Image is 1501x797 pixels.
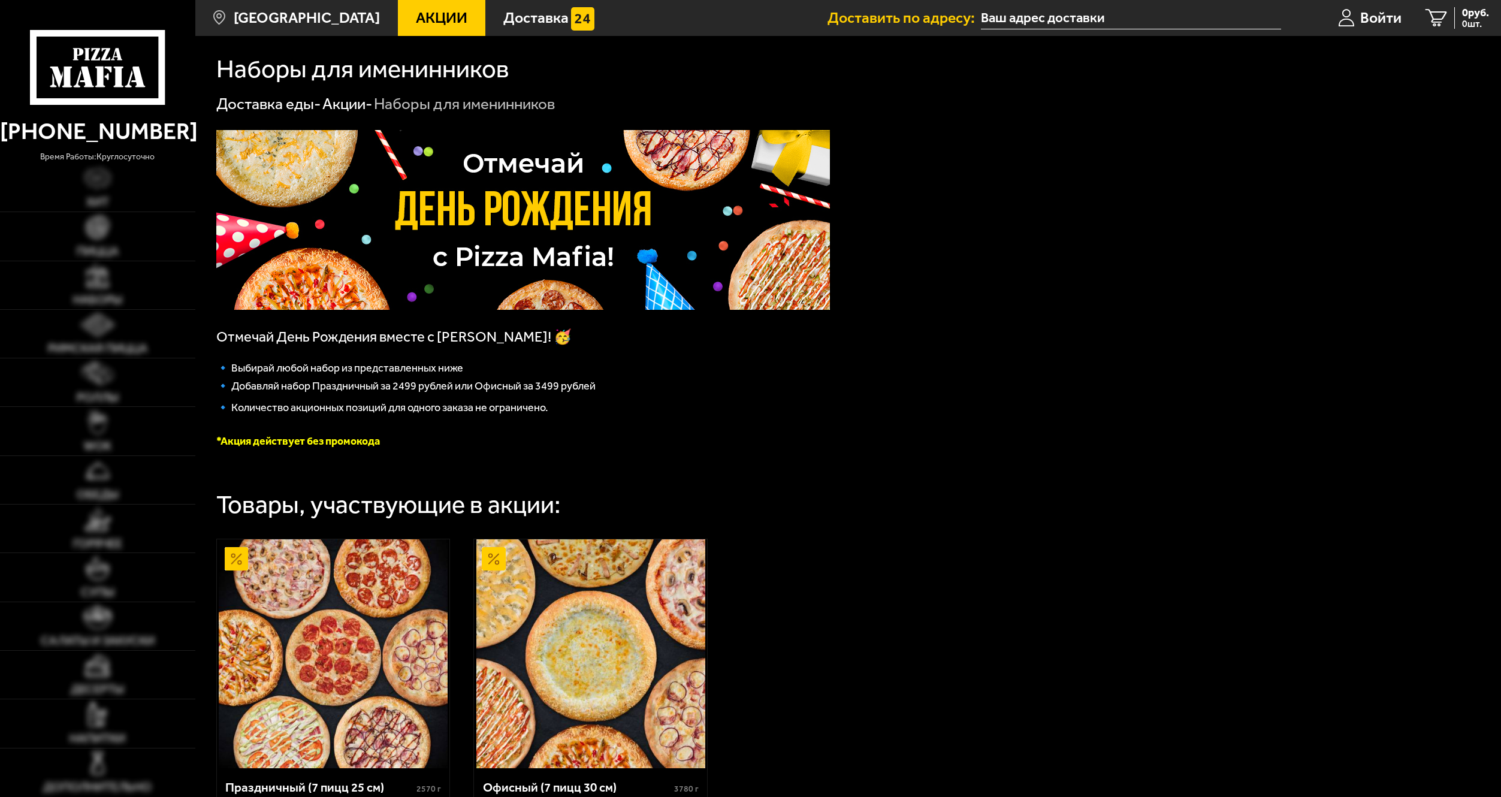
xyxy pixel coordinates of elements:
[483,780,671,795] div: Офисный (7 пицц 30 см)
[77,246,119,258] span: Пицца
[322,95,372,113] a: Акции-
[216,57,509,82] h1: Наборы для именинников
[225,547,248,570] img: Акционный
[219,539,448,768] img: Праздничный (7 пицц 25 см)
[216,401,548,414] span: 🔹 Количество акционных позиций для одного заказа не ограничено.
[981,7,1281,29] input: Ваш адрес доставки
[86,197,109,209] span: Хит
[674,784,699,794] span: 3780 г
[217,539,449,768] a: АкционныйПраздничный (7 пицц 25 см)
[225,780,413,795] div: Праздничный (7 пицц 25 см)
[71,684,124,696] span: Десерты
[503,10,569,25] span: Доставка
[827,10,981,25] span: Доставить по адресу:
[73,294,122,306] span: Наборы
[1360,10,1402,25] span: Войти
[216,379,596,393] span: 🔹 Добавляй набор Праздничный за 2499 рублей или Офисный за 3499 рублей
[416,10,467,25] span: Акции
[48,343,147,355] span: Римская пицца
[41,635,155,647] span: Салаты и закуски
[216,95,321,113] a: Доставка еды-
[216,361,463,375] span: 🔹 Выбирай любой набор из представленных ниже
[474,539,706,768] a: АкционныйОфисный (7 пицц 30 см)
[84,440,111,452] span: WOK
[1462,19,1489,29] span: 0 шт.
[77,392,119,404] span: Роллы
[571,7,594,31] img: 15daf4d41897b9f0e9f617042186c801.svg
[70,733,125,745] span: Напитки
[216,130,830,310] img: 1024x1024
[374,94,555,114] div: Наборы для именинников
[416,784,441,794] span: 2570 г
[81,587,114,599] span: Супы
[77,489,119,501] span: Обеды
[234,10,380,25] span: [GEOGRAPHIC_DATA]
[216,434,380,448] font: *Акция действует без промокода
[482,547,505,570] img: Акционный
[43,781,152,793] span: Дополнительно
[476,539,705,768] img: Офисный (7 пицц 30 см)
[216,493,561,518] div: Товары, участвующие в акции:
[73,538,122,550] span: Горячее
[1462,7,1489,18] span: 0 руб.
[216,328,572,345] span: Отмечай День Рождения вместе с [PERSON_NAME]! 🥳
